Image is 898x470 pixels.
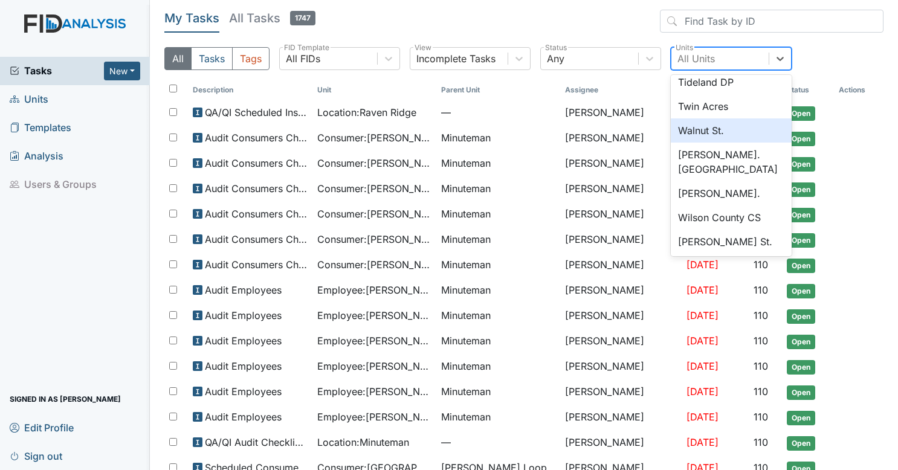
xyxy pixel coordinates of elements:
td: [PERSON_NAME] [560,278,682,303]
div: Walnut St. [671,118,792,143]
td: [PERSON_NAME] [560,303,682,329]
span: Minuteman [441,410,491,424]
span: Audit Employees [205,308,282,323]
td: [PERSON_NAME] [560,430,682,456]
span: 110 [754,436,768,448]
button: New [104,62,140,80]
span: Audit Consumers Charts [205,207,307,221]
span: Signed in as [PERSON_NAME] [10,390,121,408]
td: [PERSON_NAME] [560,354,682,379]
span: Employee : [PERSON_NAME] [317,359,431,373]
td: [PERSON_NAME] [560,227,682,253]
span: Templates [10,118,71,137]
td: [PERSON_NAME] [560,151,682,176]
div: All FIDs [286,51,320,66]
span: Audit Consumers Charts [205,232,307,246]
span: Location : Raven Ridge [317,105,416,120]
span: [DATE] [686,284,719,296]
td: [PERSON_NAME] [560,253,682,278]
span: Units [10,90,48,109]
span: Minuteman [441,232,491,246]
td: [PERSON_NAME] [560,329,682,354]
span: Open [787,436,815,451]
button: Tags [232,47,270,70]
td: [PERSON_NAME] [560,126,682,151]
span: Minuteman [441,308,491,323]
span: Open [787,309,815,324]
span: 110 [754,284,768,296]
span: Audit Employees [205,283,282,297]
span: Minuteman [441,156,491,170]
span: Minuteman [441,257,491,272]
span: Consumer : [PERSON_NAME] [317,257,431,272]
span: 110 [754,360,768,372]
span: 110 [754,411,768,423]
th: Toggle SortBy [188,80,312,100]
h5: All Tasks [229,10,315,27]
input: Find Task by ID [660,10,883,33]
span: Minuteman [441,384,491,399]
input: Toggle All Rows Selected [169,85,177,92]
span: 110 [754,335,768,347]
span: Employee : [PERSON_NAME] [317,410,431,424]
div: [PERSON_NAME]. [GEOGRAPHIC_DATA] [671,143,792,181]
span: Audit Consumers Charts [205,156,307,170]
span: Open [787,335,815,349]
span: [DATE] [686,259,719,271]
span: Consumer : [PERSON_NAME] [317,181,431,196]
span: Open [787,208,815,222]
span: 110 [754,309,768,321]
span: [DATE] [686,385,719,398]
span: Open [787,233,815,248]
th: Toggle SortBy [436,80,560,100]
span: Open [787,360,815,375]
span: Audit Employees [205,384,282,399]
span: Open [787,157,815,172]
span: [DATE] [686,436,719,448]
span: Open [787,385,815,400]
button: Tasks [191,47,233,70]
span: Open [787,411,815,425]
span: — [441,105,555,120]
span: [DATE] [686,309,719,321]
span: Minuteman [441,333,491,348]
span: [DATE] [686,360,719,372]
div: Any [547,51,564,66]
div: [PERSON_NAME] St. [671,230,792,254]
th: Actions [834,80,883,100]
h5: My Tasks [164,10,219,27]
span: Minuteman [441,181,491,196]
span: [DATE] [686,411,719,423]
span: Minuteman [441,207,491,221]
div: Wilson County CS [671,205,792,230]
div: All Units [677,51,715,66]
span: Open [787,106,815,121]
span: Employee : [PERSON_NAME], Tequila [317,384,431,399]
span: Minuteman [441,359,491,373]
span: 1747 [290,11,315,25]
div: Tideland DP [671,70,792,94]
button: All [164,47,192,70]
span: Consumer : [PERSON_NAME] [317,232,431,246]
span: Consumer : [PERSON_NAME] [317,130,431,145]
span: Employee : [PERSON_NAME][GEOGRAPHIC_DATA] [317,308,431,323]
th: Toggle SortBy [312,80,436,100]
span: Consumer : [PERSON_NAME] [317,207,431,221]
a: Tasks [10,63,104,78]
div: Twin Acres [671,94,792,118]
span: Open [787,182,815,197]
span: Open [787,284,815,298]
th: Toggle SortBy [782,80,834,100]
td: [PERSON_NAME] [560,100,682,126]
span: 110 [754,259,768,271]
span: Minuteman [441,130,491,145]
span: 110 [754,385,768,398]
span: Audit Consumers Charts [205,257,307,272]
span: Location : Minuteman [317,435,409,449]
span: — [441,435,555,449]
div: [PERSON_NAME]. [671,181,792,205]
span: Employee : [PERSON_NAME][GEOGRAPHIC_DATA] [317,283,431,297]
span: Minuteman [441,283,491,297]
span: Edit Profile [10,418,74,437]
